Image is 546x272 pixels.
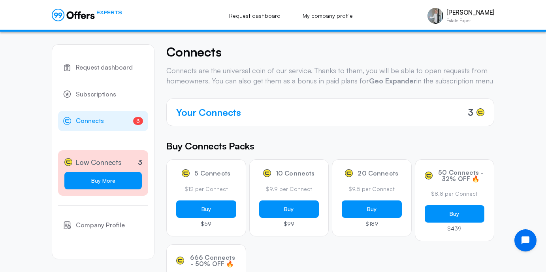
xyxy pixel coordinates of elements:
[58,111,148,131] a: Connects3
[259,185,319,193] p: $9.9 per Connect
[176,105,241,119] h4: Your Connects
[259,200,319,218] button: Buy
[166,66,494,85] p: Connects are the universal coin of our service. Thanks to them, you will be able to open requests...
[58,84,148,105] a: Subscriptions
[176,221,236,227] p: $59
[425,205,485,223] button: Buy
[446,18,494,23] p: Estate Expert
[58,242,148,262] a: Affiliate Program
[342,185,402,193] p: $9.5 per Connect
[468,105,473,119] span: 3
[425,190,485,198] p: $8.8 per Connect
[259,221,319,227] p: $99
[58,57,148,78] a: Request dashboard
[176,200,236,218] button: Buy
[427,8,443,24] img: Melissa Mims
[76,116,104,126] span: Connects
[138,157,142,168] p: 3
[437,169,485,182] span: 50 Connects - 32% OFF 🔥
[294,7,361,25] a: My company profile
[189,254,236,267] span: 666 Connects - 50% OFF 🔥
[369,76,416,85] strong: Geo Expander
[166,44,494,59] h4: Connects
[425,226,485,231] p: $439
[58,215,148,236] a: Company Profile
[76,89,116,100] span: Subscriptions
[220,7,289,25] a: Request dashboard
[133,117,143,125] span: 3
[75,157,122,168] span: Low Connects
[342,200,402,218] button: Buy
[166,139,494,153] h5: Buy Connects Packs
[194,170,230,176] span: 5 Connects
[76,62,133,73] span: Request dashboard
[64,172,142,189] a: Buy More
[176,185,236,193] p: $12 per Connect
[446,9,494,16] p: [PERSON_NAME]
[276,170,315,176] span: 10 Connects
[342,221,402,227] p: $189
[52,9,122,21] a: EXPERTS
[358,170,398,176] span: 20 Connects
[76,220,125,230] span: Company Profile
[96,9,122,16] span: EXPERTS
